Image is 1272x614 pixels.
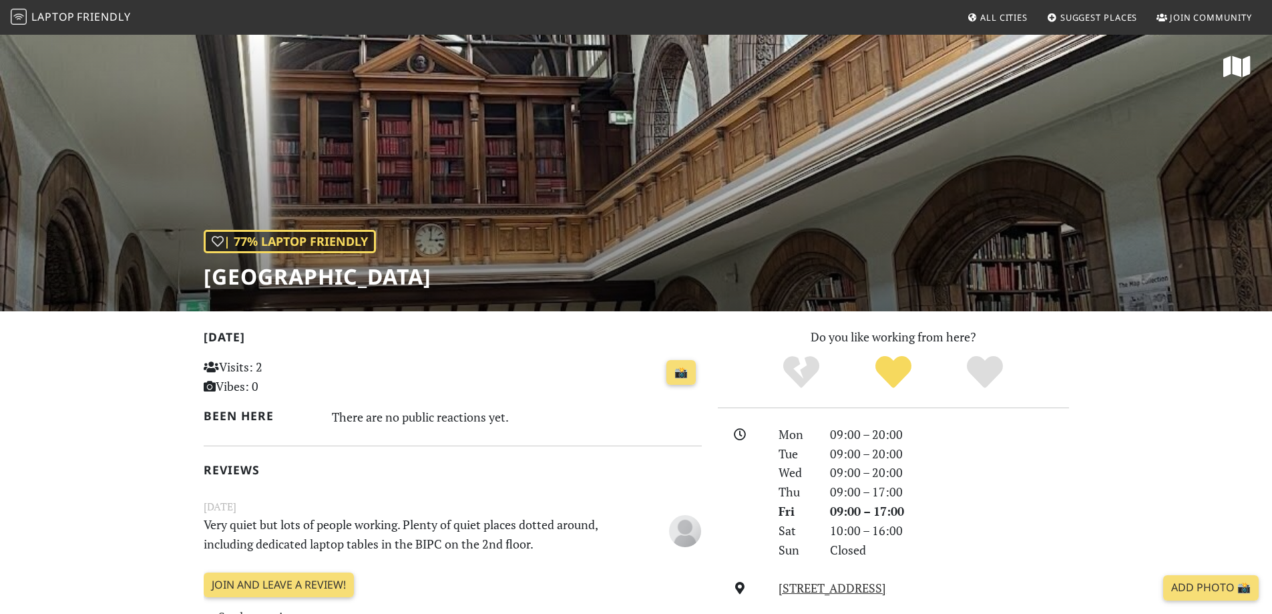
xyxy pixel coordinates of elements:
[962,5,1033,29] a: All Cities
[847,354,939,391] div: Yes
[204,330,702,349] h2: [DATE]
[822,502,1077,521] div: 09:00 – 17:00
[196,498,710,515] small: [DATE]
[822,482,1077,502] div: 09:00 – 17:00
[666,360,696,386] a: 📸
[11,9,27,25] img: LaptopFriendly
[204,357,359,396] p: Visits: 2 Vibes: 0
[980,11,1028,23] span: All Cities
[779,580,886,596] a: [STREET_ADDRESS]
[771,482,821,502] div: Thu
[204,409,316,423] h2: Been here
[31,9,75,24] span: Laptop
[669,515,701,547] img: blank-535327c66bd565773addf3077783bbfce4b00ec00e9fd257753287c682c7fa38.png
[822,425,1077,444] div: 09:00 – 20:00
[204,463,702,477] h2: Reviews
[822,521,1077,541] div: 10:00 – 16:00
[1151,5,1257,29] a: Join Community
[771,521,821,541] div: Sat
[771,444,821,464] div: Tue
[771,425,821,444] div: Mon
[77,9,130,24] span: Friendly
[771,502,821,521] div: Fri
[755,354,847,391] div: No
[718,327,1069,347] p: Do you like working from here?
[771,463,821,482] div: Wed
[196,515,624,554] p: Very quiet but lots of people working. Plenty of quiet places dotted around, including dedicated ...
[822,444,1077,464] div: 09:00 – 20:00
[771,541,821,560] div: Sun
[1163,575,1259,601] a: Add Photo 📸
[204,264,431,289] h1: [GEOGRAPHIC_DATA]
[822,463,1077,482] div: 09:00 – 20:00
[204,230,376,253] div: | 77% Laptop Friendly
[669,522,701,538] span: Anonymous
[332,406,702,428] div: There are no public reactions yet.
[1042,5,1143,29] a: Suggest Places
[1060,11,1138,23] span: Suggest Places
[204,573,354,598] a: Join and leave a review!
[11,6,131,29] a: LaptopFriendly LaptopFriendly
[822,541,1077,560] div: Closed
[939,354,1031,391] div: Definitely!
[1170,11,1252,23] span: Join Community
